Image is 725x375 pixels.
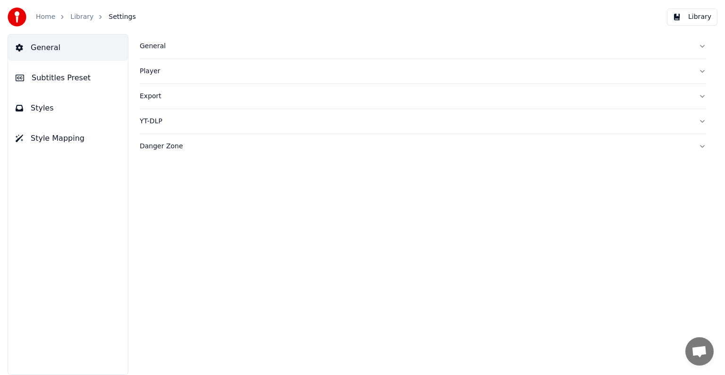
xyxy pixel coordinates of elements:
[8,65,128,91] button: Subtitles Preset
[109,12,135,22] span: Settings
[36,12,55,22] a: Home
[140,34,706,59] button: General
[140,59,706,84] button: Player
[140,42,691,51] div: General
[36,12,136,22] nav: breadcrumb
[685,337,714,366] a: Open chat
[32,72,91,84] span: Subtitles Preset
[8,8,26,26] img: youka
[8,125,128,152] button: Style Mapping
[140,92,691,101] div: Export
[667,9,717,26] button: Library
[140,117,691,126] div: YT-DLP
[140,67,691,76] div: Player
[140,109,706,134] button: YT-DLP
[31,42,60,53] span: General
[31,102,54,114] span: Styles
[140,84,706,109] button: Export
[140,142,691,151] div: Danger Zone
[31,133,84,144] span: Style Mapping
[70,12,93,22] a: Library
[8,34,128,61] button: General
[140,134,706,159] button: Danger Zone
[8,95,128,121] button: Styles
